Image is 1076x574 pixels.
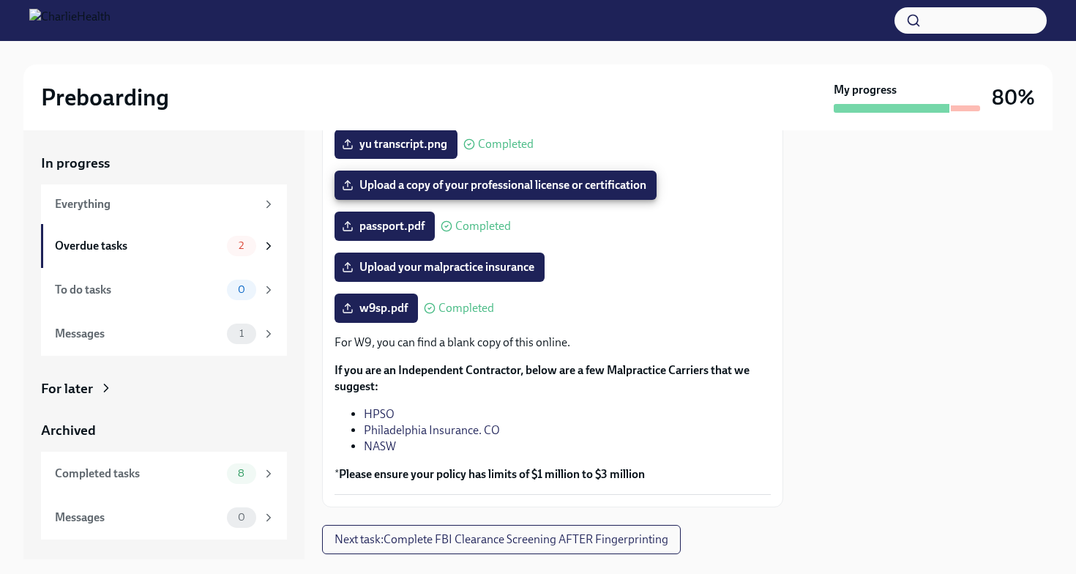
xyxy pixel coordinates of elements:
[229,468,253,479] span: 8
[834,82,897,98] strong: My progress
[55,238,221,254] div: Overdue tasks
[345,178,646,193] span: Upload a copy of your professional license or certification
[231,328,253,339] span: 1
[364,423,500,437] a: Philadelphia Insurance. CO
[345,301,408,316] span: w9sp.pdf
[345,219,425,234] span: passport.pdf
[335,294,418,323] label: w9sp.pdf
[364,407,395,421] a: HPSO
[41,154,287,173] a: In progress
[41,312,287,356] a: Messages1
[335,171,657,200] label: Upload a copy of your professional license or certification
[335,363,750,393] strong: If you are an Independent Contractor, below are a few Malpractice Carriers that we suggest:
[992,84,1035,111] h3: 80%
[41,496,287,540] a: Messages0
[345,137,447,152] span: yu transcript.png
[55,510,221,526] div: Messages
[335,212,435,241] label: passport.pdf
[41,421,287,440] a: Archived
[335,253,545,282] label: Upload your malpractice insurance
[229,284,254,295] span: 0
[230,240,253,251] span: 2
[29,9,111,32] img: CharlieHealth
[41,379,93,398] div: For later
[41,224,287,268] a: Overdue tasks2
[438,302,494,314] span: Completed
[41,83,169,112] h2: Preboarding
[229,512,254,523] span: 0
[41,268,287,312] a: To do tasks0
[55,282,221,298] div: To do tasks
[55,196,256,212] div: Everything
[364,439,396,453] a: NASW
[55,466,221,482] div: Completed tasks
[335,335,771,351] p: For W9, you can find a blank copy of this online.
[41,452,287,496] a: Completed tasks8
[322,525,681,554] button: Next task:Complete FBI Clearance Screening AFTER Fingerprinting
[55,326,221,342] div: Messages
[455,220,511,232] span: Completed
[41,184,287,224] a: Everything
[335,532,668,547] span: Next task : Complete FBI Clearance Screening AFTER Fingerprinting
[345,260,534,275] span: Upload your malpractice insurance
[478,138,534,150] span: Completed
[41,379,287,398] a: For later
[339,467,645,481] strong: Please ensure your policy has limits of $1 million to $3 million
[335,130,457,159] label: yu transcript.png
